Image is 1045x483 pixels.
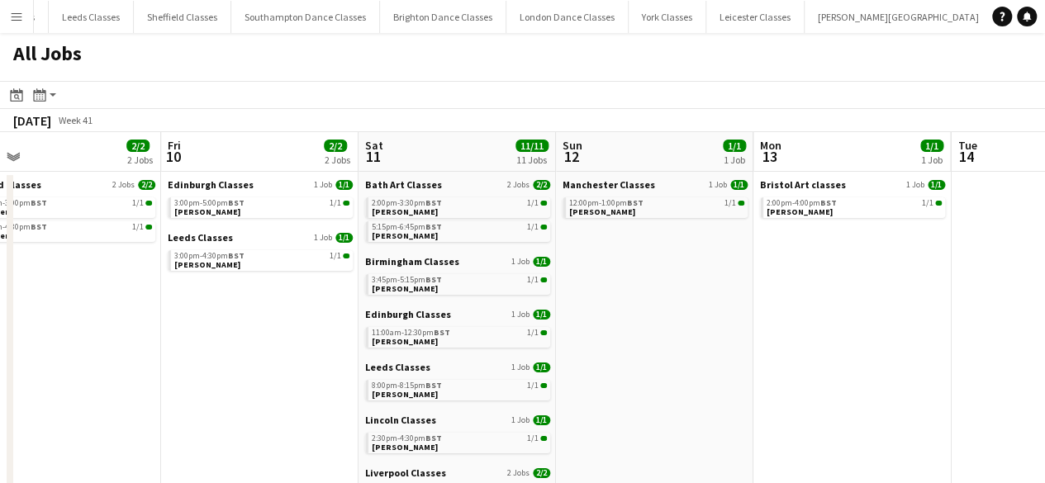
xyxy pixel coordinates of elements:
button: Southampton Dance Classes [231,1,380,33]
button: Leicester Classes [706,1,805,33]
button: [PERSON_NAME][GEOGRAPHIC_DATA] [805,1,993,33]
button: York Classes [629,1,706,33]
div: [DATE] [13,112,51,129]
button: Sheffield Classes [134,1,231,33]
button: London Dance Classes [506,1,629,33]
button: Brighton Dance Classes [380,1,506,33]
button: Leeds Classes [49,1,134,33]
span: Week 41 [55,114,96,126]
